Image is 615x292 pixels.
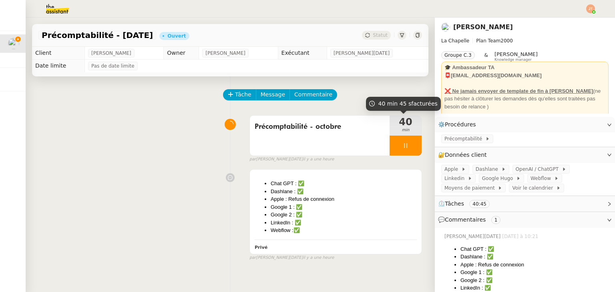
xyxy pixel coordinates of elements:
[32,47,85,60] td: Client
[444,87,605,111] div: ne pas hésiter à clôturer les demandes dès qu'elles sont traitées pas besoin de relance )
[494,51,538,57] span: [PERSON_NAME]
[271,203,417,211] li: Google 1 : ✅
[167,34,186,38] div: Ouvert
[441,23,450,32] img: users%2F37wbV9IbQuXMU0UH0ngzBXzaEe12%2Favatar%2Fcba66ece-c48a-48c8-9897-a2adc1834457
[271,195,417,203] li: Apple : Refus de connexion
[445,216,486,223] span: Commentaires
[444,135,485,143] span: Précomptabilité
[469,200,490,208] nz-tag: 40:45
[271,188,417,196] li: Dashlane : ✅
[223,89,256,100] button: Tâche
[435,147,615,163] div: 🔐Données client
[460,245,609,253] li: Chat GPT : ✅
[256,89,290,100] button: Message
[460,268,609,276] li: Google 1 : ✅
[444,233,502,240] span: [PERSON_NAME][DATE]
[460,276,609,284] li: Google 2 : ✅
[42,31,153,39] span: Précomptabilité - [DATE]
[438,120,480,129] span: ⚙️
[8,38,19,49] img: users%2F37wbV9IbQuXMU0UH0ngzBXzaEe12%2Favatar%2Fcba66ece-c48a-48c8-9897-a2adc1834457
[441,38,469,44] span: La Chapelle
[294,90,332,99] span: Commentaire
[249,156,256,163] span: par
[444,184,498,192] span: Moyens de paiement
[444,88,593,94] u: ❌ Ne jamais envoyer de template de fin à [PERSON_NAME]
[411,100,438,107] span: facturées
[476,165,501,173] span: Dashlane
[373,32,388,38] span: Statut
[593,88,595,94] u: (
[453,23,513,31] a: [PERSON_NAME]
[271,211,417,219] li: Google 2 : ✅
[249,254,256,261] span: par
[444,174,468,182] span: Linkedin
[271,219,417,227] li: LinkedIn : ✅
[91,62,135,70] span: Pas de date limite
[444,165,461,173] span: Apple
[460,284,609,292] li: LinkedIn : ✅
[91,49,131,57] span: [PERSON_NAME]
[441,51,475,59] nz-tag: Groupe C.3
[445,121,476,128] span: Procédures
[460,261,609,269] li: Apple : Refus de connexion
[390,127,422,134] span: min
[494,51,538,62] app-user-label: Knowledge manager
[438,150,490,160] span: 🔐
[271,226,417,234] li: Webflow :✅
[444,64,494,70] strong: 🎓 Ambassadeur TA
[255,245,267,250] b: Privé
[303,156,334,163] span: il y a une heure
[445,200,464,207] span: Tâches
[164,47,199,60] td: Owner
[278,47,327,60] td: Exécutant
[435,212,615,228] div: 💬Commentaires 1
[378,100,438,107] span: 40 min 45 s
[255,121,385,133] span: Précomptabilité - octobre
[271,180,417,188] li: Chat GPT : ✅
[494,58,532,62] span: Knowledge manager
[435,117,615,132] div: ⚙️Procédures
[438,216,504,223] span: 💬
[491,216,501,224] nz-tag: 1
[500,38,513,44] span: 2000
[476,38,500,44] span: Plan Team
[289,89,337,100] button: Commentaire
[249,156,334,163] small: [PERSON_NAME][DATE]
[460,253,609,261] li: Dashlane : ✅
[334,49,390,57] span: [PERSON_NAME][DATE]
[531,174,554,182] span: Webflow
[303,254,334,261] span: il y a une heure
[484,51,488,62] span: &
[445,152,487,158] span: Données client
[205,49,245,57] span: [PERSON_NAME]
[444,72,605,80] div: 📮
[512,184,556,192] span: Voir le calendrier
[261,90,285,99] span: Message
[516,165,562,173] span: OpenAI / ChatGPT
[482,174,516,182] span: Google Hugo
[586,4,595,13] img: svg
[249,254,334,261] small: [PERSON_NAME][DATE]
[235,90,251,99] span: Tâche
[451,72,542,78] strong: [EMAIL_ADDRESS][DOMAIN_NAME]
[435,196,615,212] div: ⏲️Tâches 40:45
[502,233,540,240] span: [DATE] à 10:21
[438,200,496,207] span: ⏲️
[390,117,422,127] span: 40
[32,60,85,72] td: Date limite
